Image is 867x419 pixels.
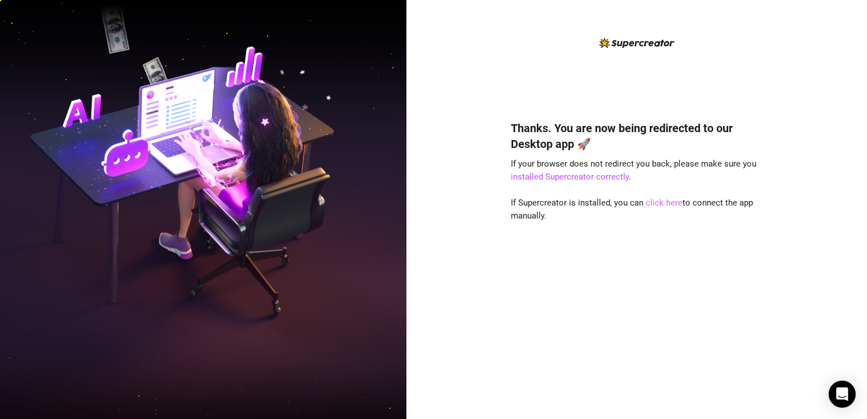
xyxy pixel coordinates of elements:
[511,120,763,152] h4: Thanks. You are now being redirected to our Desktop app 🚀
[599,38,675,48] img: logo-BBDzfeDw.svg
[829,381,856,408] div: Open Intercom Messenger
[511,172,629,182] a: installed Supercreator correctly
[511,198,753,221] span: If Supercreator is installed, you can to connect the app manually.
[646,198,682,208] a: click here
[511,159,756,182] span: If your browser does not redirect you back, please make sure you .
